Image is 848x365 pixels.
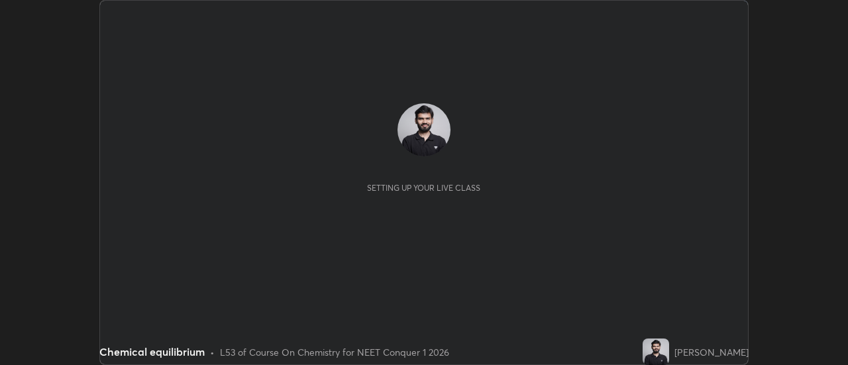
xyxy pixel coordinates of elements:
img: 0c83c29822bb4980a4694bc9a4022f43.jpg [643,339,669,365]
img: 0c83c29822bb4980a4694bc9a4022f43.jpg [397,103,450,156]
div: • [210,345,215,359]
div: Chemical equilibrium [99,344,205,360]
div: [PERSON_NAME] [674,345,749,359]
div: L53 of Course On Chemistry for NEET Conquer 1 2026 [220,345,449,359]
div: Setting up your live class [367,183,480,193]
